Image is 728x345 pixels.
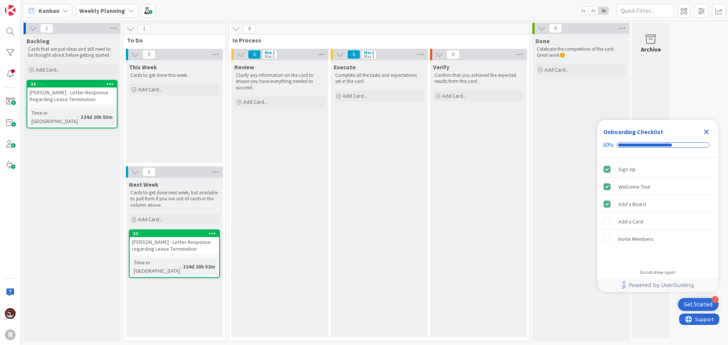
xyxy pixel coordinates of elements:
span: 2x [588,7,598,14]
div: 324d 20h 52m [181,262,217,271]
div: Onboarding Checklist [603,127,663,136]
span: Execute [334,63,356,71]
div: 32 [31,81,117,87]
a: 32[PERSON_NAME] - Letter Response Regarding Lease TerminationTime in [GEOGRAPHIC_DATA]:324d 20h 53m [27,80,118,128]
span: 0 [447,50,460,59]
p: Cards to get done this week. [130,72,218,78]
div: Time in [GEOGRAPHIC_DATA] [30,109,78,125]
div: 32 [27,81,117,87]
img: Visit kanbanzone.com [5,5,16,16]
span: 1 [138,24,151,33]
span: 1x [578,7,588,14]
p: Complete all the tasks and expectations set in the card. [335,72,423,85]
div: [PERSON_NAME] - Letter Response Regarding Lease Termination [27,87,117,104]
span: Add Card... [138,216,162,223]
div: Checklist items [597,158,719,264]
div: Max 3 [364,55,374,58]
span: Backlog [27,37,50,45]
div: Invite Members is incomplete. [600,231,715,247]
span: To Do [127,36,216,44]
span: Next Week [129,181,158,188]
span: 0 [549,24,562,33]
p: Celebrate the competition of the card. Great work [537,46,625,59]
span: 😊 [559,52,565,58]
div: R [5,329,16,340]
div: 2 [712,296,719,303]
div: Checklist Container [597,120,719,292]
div: Sign Up is complete. [600,161,715,178]
span: Support [16,1,35,10]
div: Add a Card is incomplete. [600,213,715,230]
div: Add a Board [618,200,646,209]
span: 3x [598,7,609,14]
span: This Week [129,63,157,71]
span: Add Card... [343,92,367,99]
div: 33 [133,231,219,236]
div: Footer [597,278,719,292]
span: 1 [143,167,155,176]
p: Cards to get done next week, but available to pull from if you run out of cards in the column above. [130,190,218,208]
span: Add Card... [442,92,466,99]
span: Verify [433,63,449,71]
span: Kanban [39,6,60,15]
span: 0 [143,50,155,59]
div: Archive [641,45,661,54]
span: In Process [232,36,520,44]
span: Add Card... [138,86,162,93]
img: JS [5,308,16,319]
div: Do not show again [640,269,676,275]
div: Checklist progress: 60% [603,142,712,148]
input: Quick Filter... [617,4,673,17]
span: Review [234,63,254,71]
div: 32[PERSON_NAME] - Letter Response Regarding Lease Termination [27,81,117,104]
span: Add Card... [243,98,268,105]
div: Get Started [684,301,712,308]
p: Clarify any information on the card to ensure you have everything needed to succeed. [236,72,324,91]
span: Powered by UserGuiding [629,281,694,290]
a: 33[PERSON_NAME] - Letter Response regarding Lease TerminationTime in [GEOGRAPHIC_DATA]:324d 20h 52m [129,229,220,278]
div: Invite Members [618,234,654,244]
div: Add a Card [618,217,643,226]
div: Min 1 [364,51,374,55]
div: Max 1 [265,55,275,58]
span: : [78,113,79,121]
div: Welcome Tour is complete. [600,178,715,195]
span: Done [535,37,550,45]
span: Add Card... [36,66,60,73]
div: Welcome Tour [618,182,651,191]
div: Sign Up [618,165,635,174]
span: : [180,262,181,271]
span: Add Card... [544,66,569,73]
p: Confirm that you achieved the expected results from this card. [435,72,522,85]
span: 0 [248,50,261,59]
span: 0 [243,24,256,33]
b: Weekly Planning [79,7,125,14]
span: 1 [40,24,53,33]
div: Time in [GEOGRAPHIC_DATA] [132,258,180,275]
div: 33[PERSON_NAME] - Letter Response regarding Lease Termination [130,230,219,254]
div: [PERSON_NAME] - Letter Response regarding Lease Termination [130,237,219,254]
a: Powered by UserGuiding [601,278,715,292]
div: 60% [603,142,613,148]
div: Add a Board is complete. [600,196,715,212]
div: Min 1 [265,51,275,55]
p: Cards that are just ideas and still need to be thought about before getting started. [28,46,116,59]
span: 0 [347,50,360,59]
div: Close Checklist [700,126,712,138]
div: 33 [130,230,219,237]
div: Open Get Started checklist, remaining modules: 2 [678,298,719,311]
div: 324d 20h 53m [79,113,115,121]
